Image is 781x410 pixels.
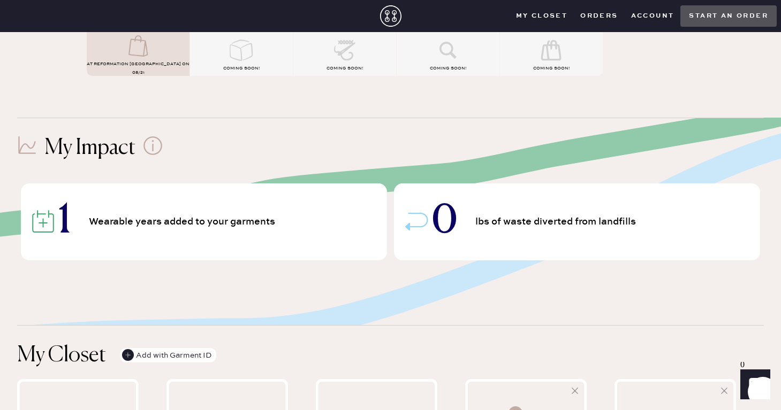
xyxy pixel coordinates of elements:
[58,203,71,241] span: 1
[730,362,776,408] iframe: Front Chat
[44,135,135,161] h1: My Impact
[122,348,212,363] div: Add with Garment ID
[120,348,216,362] button: Add with Garment ID
[533,66,570,71] span: COMING SOON!
[430,66,466,71] span: COMING SOON!
[432,203,457,241] span: 0
[570,385,580,396] svg: Hide pattern
[17,343,106,368] h1: My Closet
[574,8,624,24] button: Orders
[625,8,681,24] button: Account
[327,66,363,71] span: COMING SOON!
[89,217,279,227] span: Wearable years added to your garments
[87,61,189,75] span: AT Reformation [GEOGRAPHIC_DATA] on 08/21
[223,66,260,71] span: COMING SOON!
[680,5,777,27] button: Start an order
[475,217,640,227] span: lbs of waste diverted from landfills
[510,8,574,24] button: My Closet
[719,385,730,396] svg: Hide pattern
